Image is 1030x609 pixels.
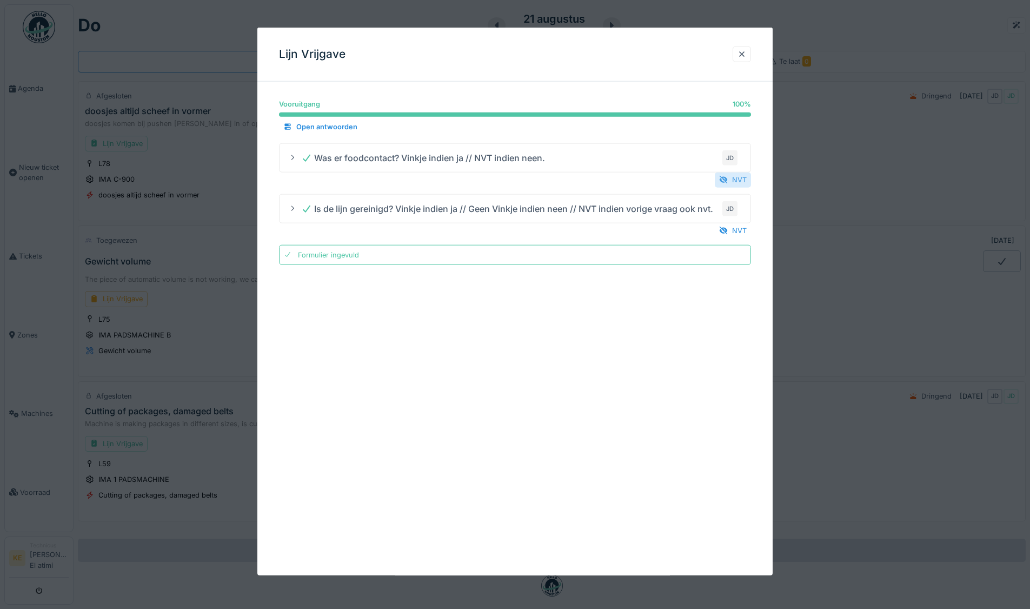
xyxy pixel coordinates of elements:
[301,202,713,215] div: Is de lijn gereinigd? Vinkje indien ja // Geen Vinkje indien neen // NVT indien vorige vraag ook ...
[722,201,737,216] div: JD
[298,249,359,260] div: Formulier ingevuld
[715,223,751,238] div: NVT
[733,99,751,109] div: 100 %
[284,198,746,219] summary: Is de lijn gereinigd? Vinkje indien ja // Geen Vinkje indien neen // NVT indien vorige vraag ook ...
[284,148,746,168] summary: Was er foodcontact? Vinkje indien ja // NVT indien neen.JD
[279,48,345,61] h3: Lijn Vrijgave
[301,151,545,164] div: Was er foodcontact? Vinkje indien ja // NVT indien neen.
[279,99,320,109] div: Vooruitgang
[279,120,362,134] div: Open antwoorden
[715,173,751,187] div: NVT
[279,112,751,117] progress: 100 %
[722,150,737,166] div: JD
